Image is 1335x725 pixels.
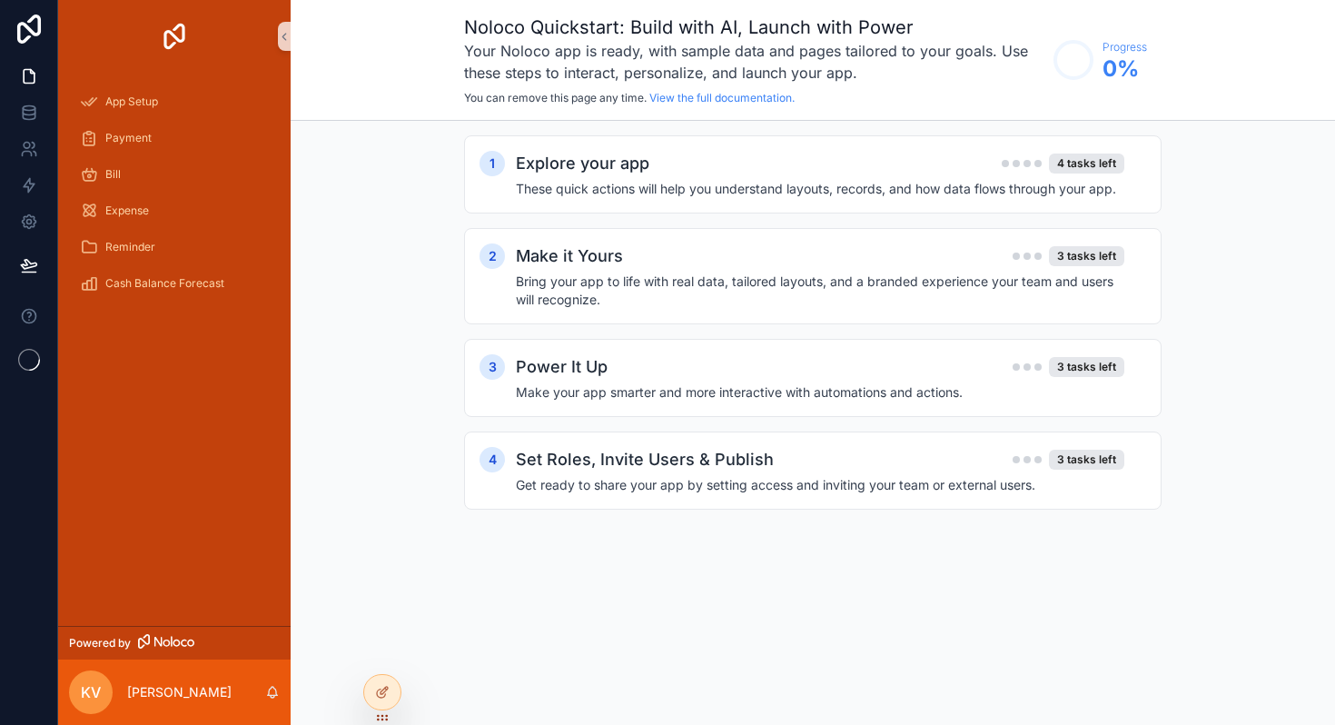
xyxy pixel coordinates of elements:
[105,204,149,218] span: Expense
[69,85,280,118] a: App Setup
[69,158,280,191] a: Bill
[160,22,189,51] img: App logo
[105,240,155,254] span: Reminder
[464,91,647,104] span: You can remove this page any time.
[105,276,224,291] span: Cash Balance Forecast
[81,681,101,703] span: KV
[464,15,1044,40] h1: Noloco Quickstart: Build with AI, Launch with Power
[105,167,121,182] span: Bill
[69,636,131,651] span: Powered by
[127,683,232,701] p: [PERSON_NAME]
[1103,40,1147,55] span: Progress
[105,131,152,145] span: Payment
[69,194,280,227] a: Expense
[649,91,795,104] a: View the full documentation.
[58,626,291,660] a: Powered by
[58,73,291,323] div: scrollable content
[464,40,1044,84] h3: Your Noloco app is ready, with sample data and pages tailored to your goals. Use these steps to i...
[105,94,158,109] span: App Setup
[69,267,280,300] a: Cash Balance Forecast
[69,122,280,154] a: Payment
[1103,55,1147,84] span: 0 %
[69,231,280,263] a: Reminder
